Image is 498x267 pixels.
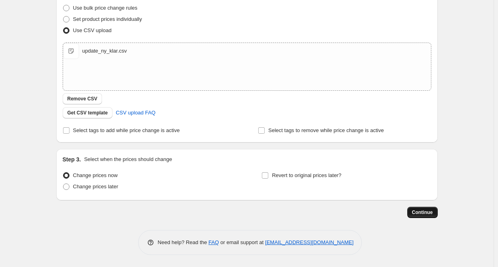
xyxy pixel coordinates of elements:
[63,107,113,118] button: Get CSV template
[111,106,160,119] a: CSV upload FAQ
[73,5,137,11] span: Use bulk price change rules
[73,27,112,33] span: Use CSV upload
[73,172,118,178] span: Change prices now
[82,47,127,55] div: update_ny_klar.csv
[67,110,108,116] span: Get CSV template
[158,239,209,245] span: Need help? Read the
[84,155,172,163] p: Select when the prices should change
[63,93,102,104] button: Remove CSV
[116,109,155,117] span: CSV upload FAQ
[412,209,433,216] span: Continue
[67,96,98,102] span: Remove CSV
[268,127,384,133] span: Select tags to remove while price change is active
[272,172,341,178] span: Revert to original prices later?
[73,183,118,190] span: Change prices later
[63,155,81,163] h2: Step 3.
[219,239,265,245] span: or email support at
[208,239,219,245] a: FAQ
[407,207,438,218] button: Continue
[73,127,180,133] span: Select tags to add while price change is active
[265,239,353,245] a: [EMAIL_ADDRESS][DOMAIN_NAME]
[73,16,142,22] span: Set product prices individually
